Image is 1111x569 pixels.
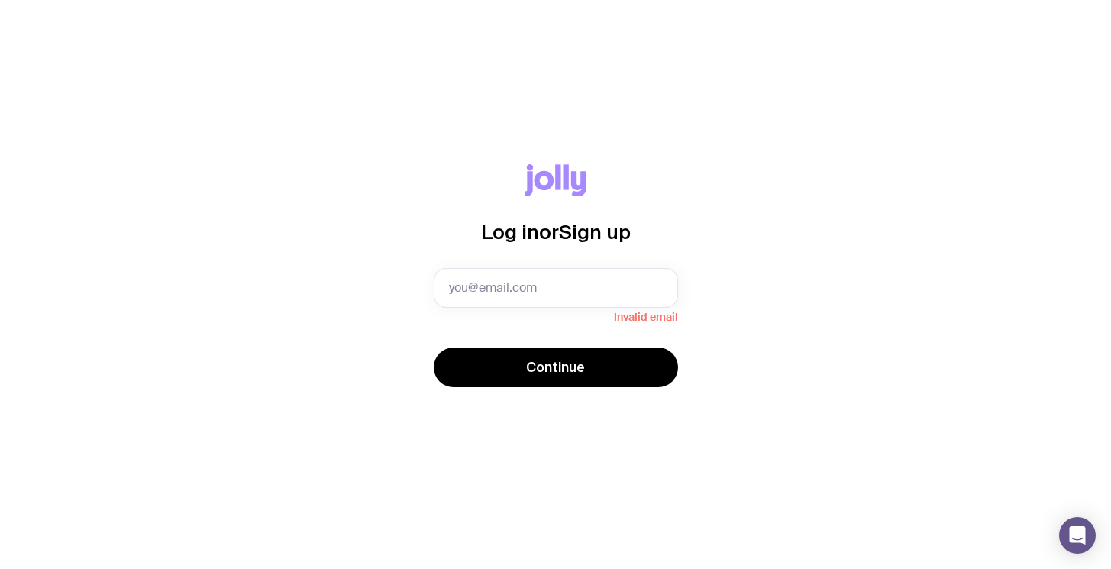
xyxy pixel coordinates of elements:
span: Log in [481,221,539,243]
span: Continue [526,358,585,377]
div: Open Intercom Messenger [1059,517,1096,554]
span: or [539,221,559,243]
span: Sign up [559,221,631,243]
input: you@email.com [434,268,678,308]
button: Continue [434,348,678,387]
span: Invalid email [434,308,678,323]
